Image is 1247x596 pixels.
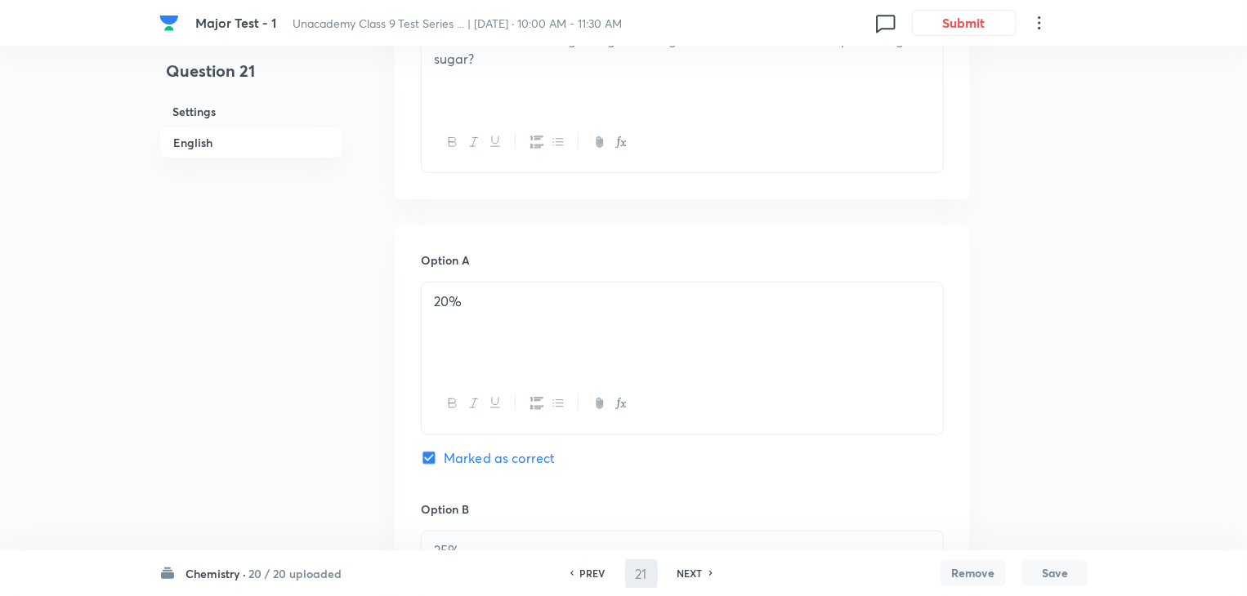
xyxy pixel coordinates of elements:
[677,566,703,580] h6: NEXT
[159,59,342,96] h4: Question 21
[444,448,556,468] span: Marked as correct
[912,10,1017,36] button: Submit
[185,565,246,582] h6: Chemistry ·
[195,14,276,31] span: Major Test - 1
[159,13,182,33] a: Company Logo
[434,31,931,68] p: A solution contains 36 g of sugar in 144 g of water. What is the mass percentage of sugar?
[421,251,944,269] h6: Option A
[434,292,931,311] p: 20%
[159,96,342,127] h6: Settings
[1022,560,1088,586] button: Save
[293,16,623,31] span: Unacademy Class 9 Test Series ... | [DATE] · 10:00 AM - 11:30 AM
[941,560,1006,586] button: Remove
[434,541,931,560] p: 25%
[159,127,342,158] h6: English
[159,13,179,33] img: Company Logo
[580,566,606,580] h6: PREV
[421,500,944,518] h6: Option B
[248,565,342,582] h6: 20 / 20 uploaded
